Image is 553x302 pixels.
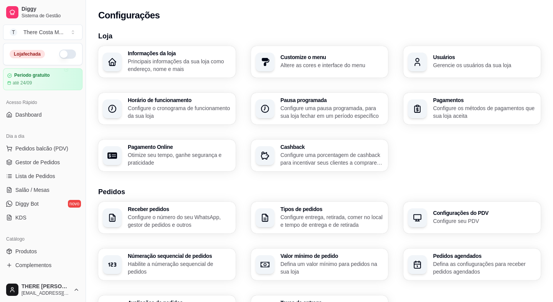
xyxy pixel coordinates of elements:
[281,260,384,276] p: Defina um valor mínimo para pedidos na sua loja
[3,109,83,121] a: Dashboard
[251,93,388,124] button: Pausa programadaConfigure uma pausa programada, para sua loja fechar em um período específico
[3,25,83,40] button: Select a team
[128,260,231,276] p: Habilite a númeração sequencial de pedidos
[15,186,50,194] span: Salão / Mesas
[14,73,50,78] article: Período gratuito
[3,130,83,142] div: Dia a dia
[403,202,541,233] button: Configurações do PDVConfigure seu PDV
[98,186,541,197] h3: Pedidos
[403,93,541,124] button: PagamentosConfigure os métodos de pagamentos que sua loja aceita
[281,61,384,69] p: Altere as cores e interface do menu
[3,156,83,168] a: Gestor de Pedidos
[281,253,384,259] h3: Valor mínimo de pedido
[3,96,83,109] div: Acesso Rápido
[128,151,231,167] p: Otimize seu tempo, ganhe segurança e praticidade
[433,97,536,103] h3: Pagamentos
[21,283,70,290] span: THERE [PERSON_NAME]
[21,290,70,296] span: [EMAIL_ADDRESS][DOMAIN_NAME]
[98,31,541,41] h3: Loja
[3,142,83,155] button: Pedidos balcão (PDV)
[15,200,39,208] span: Diggy Bot
[98,9,160,21] h2: Configurações
[10,28,17,36] span: T
[281,151,384,167] p: Configure uma porcentagem de cashback para incentivar seus clientes a comprarem em sua loja
[251,249,388,280] button: Valor mínimo de pedidoDefina um valor mínimo para pedidos na sua loja
[3,211,83,224] a: KDS
[10,50,45,58] div: Loja fechada
[3,198,83,210] a: Diggy Botnovo
[281,206,384,212] h3: Tipos de pedidos
[3,184,83,196] a: Salão / Mesas
[3,3,83,21] a: DiggySistema de Gestão
[21,13,79,19] span: Sistema de Gestão
[15,172,55,180] span: Lista de Pedidos
[15,214,26,221] span: KDS
[433,217,536,225] p: Configure seu PDV
[3,170,83,182] a: Lista de Pedidos
[98,46,236,78] button: Informações da lojaPrincipais informações da sua loja como endereço, nome e mais
[433,253,536,259] h3: Pedidos agendados
[15,111,42,119] span: Dashboard
[3,281,83,299] button: THERE [PERSON_NAME][EMAIL_ADDRESS][DOMAIN_NAME]
[15,145,68,152] span: Pedidos balcão (PDV)
[403,249,541,280] button: Pedidos agendadosDefina as confiugurações para receber pedidos agendados
[3,245,83,257] a: Produtos
[21,6,79,13] span: Diggy
[251,140,388,171] button: CashbackConfigure uma porcentagem de cashback para incentivar seus clientes a comprarem em sua loja
[128,51,231,56] h3: Informações da loja
[98,249,236,280] button: Númeração sequencial de pedidosHabilite a númeração sequencial de pedidos
[3,233,83,245] div: Catálogo
[281,213,384,229] p: Configure entrega, retirada, comer no local e tempo de entrega e de retirada
[251,46,388,78] button: Customize o menuAltere as cores e interface do menu
[281,104,384,120] p: Configure uma pausa programada, para sua loja fechar em um período específico
[3,68,83,90] a: Período gratuitoaté 24/09
[433,260,536,276] p: Defina as confiugurações para receber pedidos agendados
[128,206,231,212] h3: Receber pedidos
[433,210,536,216] h3: Configurações do PDV
[98,202,236,233] button: Receber pedidosConfigure o número do seu WhatsApp, gestor de pedidos e outros
[15,248,37,255] span: Produtos
[128,213,231,229] p: Configure o número do seu WhatsApp, gestor de pedidos e outros
[23,28,63,36] div: There Costa M ...
[433,104,536,120] p: Configure os métodos de pagamentos que sua loja aceita
[98,140,236,171] button: Pagamento OnlineOtimize seu tempo, ganhe segurança e praticidade
[128,97,231,103] h3: Horário de funcionamento
[15,261,51,269] span: Complementos
[128,144,231,150] h3: Pagamento Online
[281,144,384,150] h3: Cashback
[403,46,541,78] button: UsuáriosGerencie os usuários da sua loja
[433,54,536,60] h3: Usuários
[98,93,236,124] button: Horário de funcionamentoConfigure o cronograma de funcionamento da sua loja
[128,253,231,259] h3: Númeração sequencial de pedidos
[13,80,32,86] article: até 24/09
[128,104,231,120] p: Configure o cronograma de funcionamento da sua loja
[59,50,76,59] button: Alterar Status
[433,61,536,69] p: Gerencie os usuários da sua loja
[15,158,60,166] span: Gestor de Pedidos
[281,97,384,103] h3: Pausa programada
[251,202,388,233] button: Tipos de pedidosConfigure entrega, retirada, comer no local e tempo de entrega e de retirada
[128,58,231,73] p: Principais informações da sua loja como endereço, nome e mais
[3,259,83,271] a: Complementos
[281,54,384,60] h3: Customize o menu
